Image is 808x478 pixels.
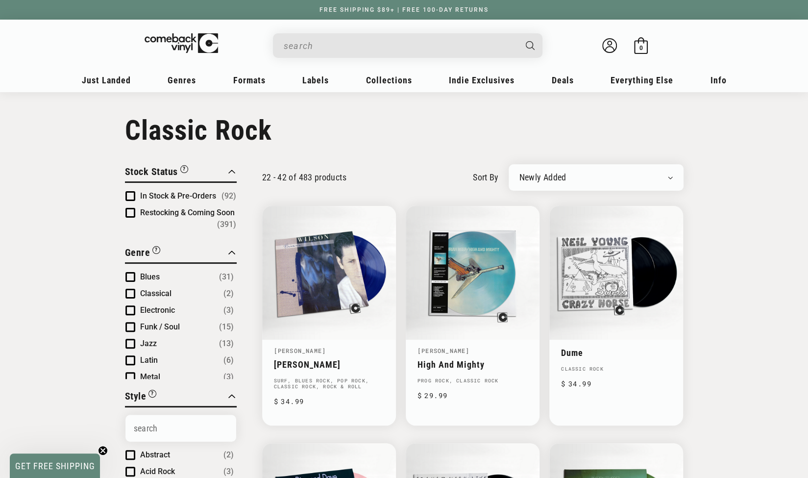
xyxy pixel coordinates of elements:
[10,453,100,478] div: GET FREE SHIPPINGClose teaser
[217,219,236,230] span: Number of products: (391)
[223,449,234,461] span: Number of products: (2)
[140,322,180,331] span: Funk / Soul
[417,347,470,354] a: [PERSON_NAME]
[219,271,234,283] span: Number of products: (31)
[140,289,171,298] span: Classical
[125,390,147,402] span: Style
[82,75,131,85] span: Just Landed
[125,114,684,147] h1: Classic Rock
[417,359,528,370] a: High And Mighty
[140,339,157,348] span: Jazz
[449,75,514,85] span: Indie Exclusives
[140,355,158,365] span: Latin
[223,304,234,316] span: Number of products: (3)
[552,75,574,85] span: Deals
[125,389,157,406] button: Filter by Style
[168,75,196,85] span: Genres
[219,321,234,333] span: Number of products: (15)
[473,171,499,184] label: sort by
[219,338,234,350] span: Number of products: (13)
[223,354,234,366] span: Number of products: (6)
[284,36,516,56] input: When autocomplete results are available use up and down arrows to review and enter to select
[140,191,216,201] span: In Stock & Pre-Orders
[710,75,727,85] span: Info
[223,466,234,478] span: Number of products: (3)
[302,75,329,85] span: Labels
[221,190,236,202] span: Number of products: (92)
[125,415,236,442] input: Search Options
[140,305,175,315] span: Electronic
[140,208,235,217] span: Restocking & Coming Soon
[15,461,95,471] span: GET FREE SHIPPING
[140,372,160,381] span: Metal
[262,172,346,182] p: 22 - 42 of 483 products
[310,6,498,13] a: FREE SHIPPING $89+ | FREE 100-DAY RETURNS
[366,75,412,85] span: Collections
[140,450,170,459] span: Abstract
[517,33,543,58] button: Search
[98,446,108,455] button: Close teaser
[233,75,266,85] span: Formats
[125,166,178,177] span: Stock Status
[273,33,542,58] div: Search
[125,247,150,258] span: Genre
[639,44,642,51] span: 0
[223,371,234,383] span: Number of products: (3)
[140,467,175,476] span: Acid Rock
[611,75,673,85] span: Everything Else
[125,164,188,181] button: Filter by Stock Status
[274,347,326,354] a: [PERSON_NAME]
[140,272,160,281] span: Blues
[561,348,671,358] a: Dume
[125,245,161,262] button: Filter by Genre
[274,359,384,370] a: [PERSON_NAME]
[223,288,234,300] span: Number of products: (2)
